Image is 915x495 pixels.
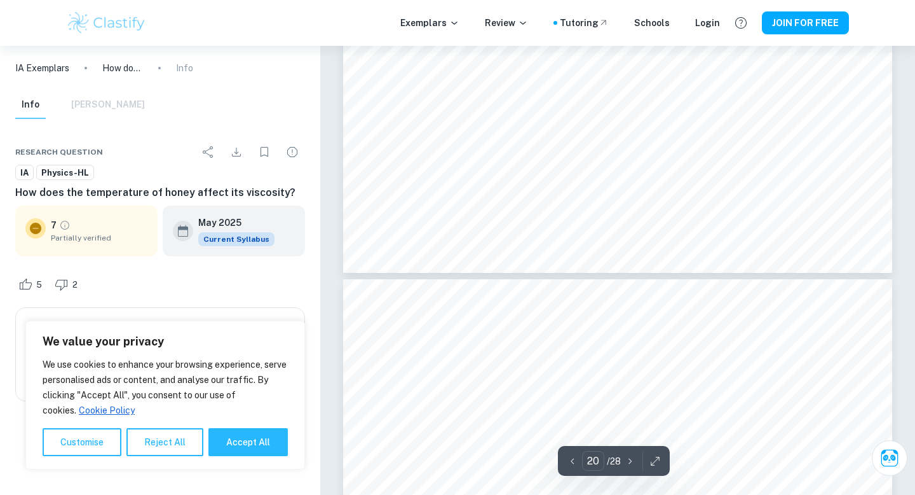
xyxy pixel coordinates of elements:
[176,61,193,75] p: Info
[695,16,720,30] a: Login
[208,428,288,456] button: Accept All
[65,279,85,291] span: 2
[762,11,849,34] button: JOIN FOR FREE
[730,12,752,34] button: Help and Feedback
[198,232,274,246] span: Current Syllabus
[37,167,93,179] span: Physics-HL
[126,428,203,456] button: Reject All
[198,232,274,246] div: This exemplar is based on the current syllabus. Feel free to refer to it for inspiration/ideas wh...
[29,279,49,291] span: 5
[102,61,143,75] p: How does the temperature of honey affect its viscosity?
[43,428,121,456] button: Customise
[51,218,57,232] p: 7
[15,185,305,200] h6: How does the temperature of honey affect its viscosity?
[43,357,288,418] p: We use cookies to enhance your browsing experience, serve personalised ads or content, and analys...
[78,405,135,416] a: Cookie Policy
[15,274,49,295] div: Like
[51,232,147,244] span: Partially verified
[634,16,670,30] a: Schools
[607,454,621,468] p: / 28
[15,412,305,421] span: Example of past student work. For reference on structure and expectations only. Do not copy.
[15,165,34,181] a: IA
[485,16,528,30] p: Review
[15,61,69,75] a: IA Exemplars
[15,91,46,119] button: Info
[16,167,33,179] span: IA
[280,139,305,165] div: Report issue
[224,139,249,165] div: Download
[93,318,227,333] h6: Request Exemplar Marking
[560,16,609,30] a: Tutoring
[15,146,103,158] span: Research question
[25,321,305,470] div: We value your privacy
[198,216,264,230] h6: May 2025
[196,139,221,165] div: Share
[59,220,71,231] a: Grade partially verified
[66,10,147,36] img: Clastify logo
[36,165,94,181] a: Physics-HL
[872,440,907,476] button: Ask Clai
[51,274,85,295] div: Dislike
[400,16,459,30] p: Exemplars
[252,139,277,165] div: Bookmark
[43,334,288,349] p: We value your privacy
